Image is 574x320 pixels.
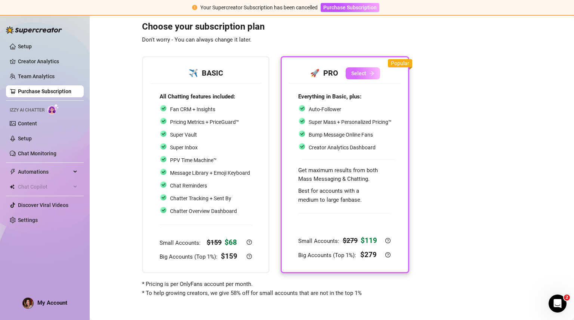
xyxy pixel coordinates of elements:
[309,106,341,112] span: Auto-Follower
[160,155,167,163] img: svg%3e
[160,168,167,176] img: svg%3e
[360,250,377,259] strong: $ 279
[160,93,235,100] strong: All Chatting features included:
[160,181,167,188] img: svg%3e
[170,132,197,138] span: Super Vault
[18,135,32,141] a: Setup
[298,117,306,125] img: svg%3e
[298,167,378,183] span: Get maximum results from both Mass Messaging & Chatting.
[385,252,391,257] span: question-circle
[564,295,570,301] span: 2
[549,295,567,313] iframe: Intercom live chat
[309,144,376,150] span: Creator Analytics Dashboard
[10,184,15,189] img: Chat Copilot
[192,5,197,10] span: exclamation-circle
[170,106,215,112] span: Fan CRM + Insights
[170,183,207,189] span: Chat Reminders
[160,253,219,260] span: Big Accounts (Top 1%):
[160,206,167,214] img: svg%3e
[160,240,202,246] span: Small Accounts:
[47,104,59,115] img: AI Chatter
[170,170,250,176] span: Message Library + Emoji Keyboard
[170,119,239,125] span: Pricing Metrics + PriceGuard™
[298,93,361,100] strong: Everything in Basic, plus:
[18,150,56,156] a: Chat Monitoring
[18,55,78,67] a: Creator Analytics
[18,121,37,127] a: Content
[298,252,358,259] span: Big Accounts (Top 1%):
[18,217,38,223] a: Settings
[298,104,306,112] img: svg%3e
[18,43,32,49] a: Setup
[6,26,62,34] img: logo-BBDzfeDw.svg
[385,238,391,243] span: question-circle
[309,119,392,125] span: Super Mass + Personalized Pricing™
[298,143,306,150] img: svg%3e
[225,238,237,247] strong: $ 68
[142,281,362,296] span: * Pricing is per OnlyFans account per month. * To help growing creators, we give 58% off for smal...
[160,117,167,125] img: svg%3e
[23,298,33,308] img: ACg8ocI5hi-nM8-6fNoebQwAyfSHhngt-h1V4n16YWHnXU09zNUMrCE=s96-c
[346,67,380,79] button: Selectarrow-right
[351,70,366,76] span: Select
[170,208,237,214] span: Chatter Overview Dashboard
[321,3,379,12] button: Purchase Subscription
[310,68,338,77] strong: 🚀 PRO
[200,4,318,10] span: Your Supercreator Subscription has been cancelled
[170,195,231,201] span: Chatter Tracking + Sent By
[323,4,377,10] span: Purchase Subscription
[189,68,223,77] strong: ✈️ BASIC
[321,4,379,10] a: Purchase Subscription
[298,238,341,244] span: Small Accounts:
[10,169,16,175] span: thunderbolt
[142,36,251,43] span: Don't worry - You can always change it later.
[18,166,71,178] span: Automations
[142,21,409,45] h3: Choose your subscription plan
[170,144,198,150] span: Super Inbox
[160,130,167,137] img: svg%3e
[207,238,222,246] strong: $ 159
[221,252,237,260] strong: $ 159
[37,299,67,306] span: My Account
[18,88,71,94] a: Purchase Subscription
[298,130,306,137] img: svg%3e
[391,60,409,66] span: Popular
[10,107,44,114] span: Izzy AI Chatter
[160,143,167,150] img: svg%3e
[361,236,377,245] strong: $ 119
[18,202,68,208] a: Discover Viral Videos
[170,157,217,163] span: PPV Time Machine™
[18,181,71,193] span: Chat Copilot
[343,237,358,244] strong: $ 279
[247,240,252,245] span: question-circle
[247,254,252,259] span: question-circle
[298,188,362,203] span: Best for accounts with a medium to large fanbase.
[160,104,167,112] img: svg%3e
[18,73,55,79] a: Team Analytics
[309,132,373,138] span: Bump Message Online Fans
[369,71,374,76] span: arrow-right
[160,193,167,201] img: svg%3e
